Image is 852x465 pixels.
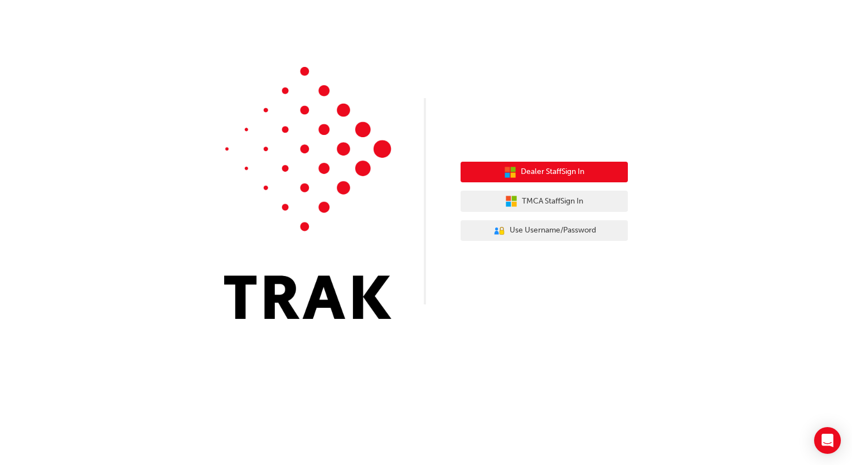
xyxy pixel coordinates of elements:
[814,427,841,454] div: Open Intercom Messenger
[521,166,584,178] span: Dealer Staff Sign In
[510,224,596,237] span: Use Username/Password
[461,162,628,183] button: Dealer StaffSign In
[461,220,628,241] button: Use Username/Password
[224,67,391,319] img: Trak
[461,191,628,212] button: TMCA StaffSign In
[522,195,583,208] span: TMCA Staff Sign In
